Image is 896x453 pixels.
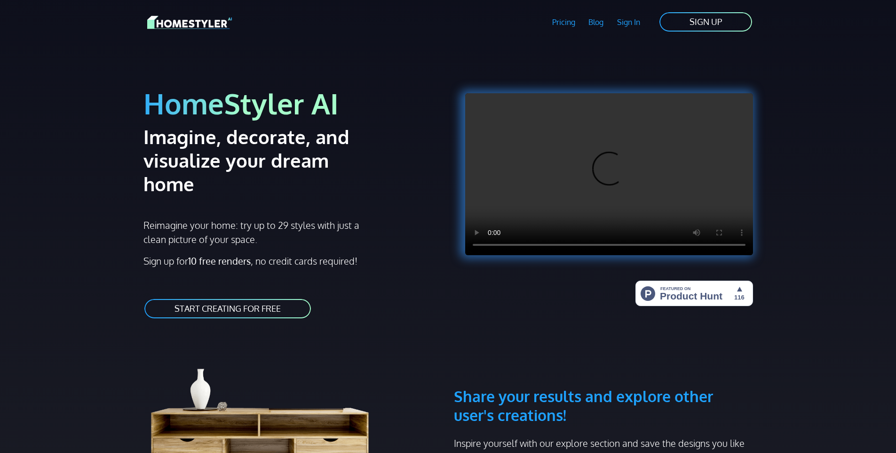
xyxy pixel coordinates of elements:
[454,342,753,425] h3: Share your results and explore other user's creations!
[188,255,251,267] strong: 10 free renders
[658,11,753,32] a: SIGN UP
[147,14,232,31] img: HomeStyler AI logo
[545,11,582,33] a: Pricing
[635,281,753,306] img: HomeStyler AI - Interior Design Made Easy: One Click to Your Dream Home | Product Hunt
[143,125,383,195] h2: Imagine, decorate, and visualize your dream home
[611,11,647,33] a: Sign In
[143,254,443,268] p: Sign up for , no credit cards required!
[143,86,443,121] h1: HomeStyler AI
[143,218,368,246] p: Reimagine your home: try up to 29 styles with just a clean picture of your space.
[143,298,312,319] a: START CREATING FOR FREE
[582,11,611,33] a: Blog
